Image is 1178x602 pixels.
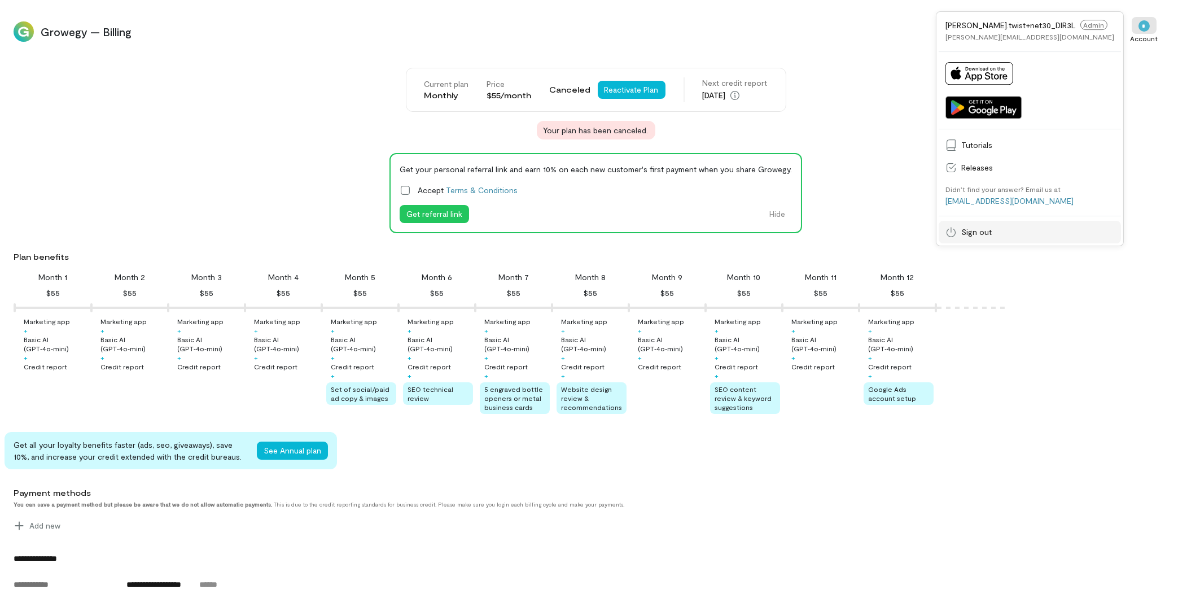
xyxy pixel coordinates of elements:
div: Get all your loyalty benefits faster (ads, seo, giveaways), save 10%, and increase your credit ex... [14,439,248,463]
div: Basic AI (GPT‑4o‑mini) [100,335,166,353]
div: + [561,326,565,335]
div: Plan benefits [14,251,1173,263]
div: $55 [430,286,444,300]
span: Add new [29,520,60,531]
div: Basic AI (GPT‑4o‑mini) [715,335,780,353]
div: Basic AI (GPT‑4o‑mini) [24,335,89,353]
button: See Annual plan [257,442,328,460]
div: Month 9 [652,272,682,283]
span: [PERSON_NAME].twist+net30_DIR3L [945,20,1076,30]
div: + [408,371,411,380]
div: Basic AI (GPT‑4o‑mini) [408,335,473,353]
div: + [484,371,488,380]
div: *Account [1124,11,1164,52]
div: Month 11 [805,272,837,283]
span: Canceled [550,84,591,95]
span: Website design review & recommendations [561,385,622,411]
div: $55 [123,286,137,300]
div: $55 [200,286,213,300]
div: $55/month [487,90,532,101]
div: Month 4 [268,272,299,283]
div: + [100,353,104,362]
a: Terms & Conditions [446,185,518,195]
div: + [715,371,719,380]
img: Get it on Google Play [945,96,1022,119]
div: + [791,326,795,335]
div: Payment methods [14,487,1057,499]
div: + [868,326,872,335]
div: Month 6 [422,272,452,283]
div: Credit report [868,362,912,371]
div: + [254,353,258,362]
div: Marketing app [715,317,761,326]
span: SEO technical review [408,385,453,402]
div: $55 [891,286,904,300]
div: $55 [737,286,751,300]
div: + [408,353,411,362]
div: + [715,326,719,335]
button: Reactivate Plan [598,81,665,99]
div: Month 5 [345,272,375,283]
span: Accept [418,184,518,196]
div: Credit report [331,362,374,371]
div: Credit report [408,362,451,371]
div: Month 3 [191,272,222,283]
div: Month 8 [575,272,606,283]
div: Credit report [254,362,297,371]
div: Marketing app [868,317,914,326]
span: Set of social/paid ad copy & images [331,385,389,402]
div: + [561,371,565,380]
div: Marketing app [408,317,454,326]
div: $55 [660,286,674,300]
a: [EMAIL_ADDRESS][DOMAIN_NAME] [945,196,1074,206]
div: Current plan [424,78,469,90]
div: Month 12 [881,272,914,283]
div: $55 [353,286,367,300]
div: Month 10 [728,272,761,283]
div: Marketing app [100,317,147,326]
div: + [561,353,565,362]
div: Basic AI (GPT‑4o‑mini) [254,335,319,353]
span: Sign out [961,226,1114,238]
button: Hide [763,205,792,223]
a: Sign out [939,221,1121,243]
div: + [331,371,335,380]
span: Releases [961,162,1114,173]
a: Releases [939,156,1121,179]
div: Credit report [484,362,528,371]
span: 5 engraved bottle openers or metal business cards [484,385,543,411]
div: + [177,353,181,362]
div: Basic AI (GPT‑4o‑mini) [331,335,396,353]
div: + [715,353,719,362]
div: + [177,326,181,335]
div: Basic AI (GPT‑4o‑mini) [791,335,857,353]
button: Get referral link [400,205,469,223]
div: $55 [277,286,290,300]
div: + [791,353,795,362]
div: $55 [507,286,520,300]
strong: You can save a payment method but please be aware that we do not allow automatic payments. [14,501,272,508]
div: This is due to the credit reporting standards for business credit. Please make sure you login eac... [14,501,1057,508]
div: + [484,353,488,362]
div: Basic AI (GPT‑4o‑mini) [177,335,243,353]
div: Month 7 [498,272,529,283]
div: Basic AI (GPT‑4o‑mini) [484,335,550,353]
span: SEO content review & keyword suggestions [715,385,772,411]
div: $55 [814,286,827,300]
div: Credit report [24,362,67,371]
div: + [408,326,411,335]
div: + [868,353,872,362]
span: Tutorials [961,139,1114,151]
div: + [100,326,104,335]
div: Marketing app [638,317,684,326]
div: Marketing app [331,317,377,326]
div: Marketing app [254,317,300,326]
div: Price [487,78,532,90]
div: + [331,353,335,362]
div: $55 [584,286,597,300]
div: Account [1131,34,1158,43]
div: [DATE] [703,89,768,102]
div: Credit report [638,362,681,371]
div: Marketing app [791,317,838,326]
div: Month 1 [39,272,68,283]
